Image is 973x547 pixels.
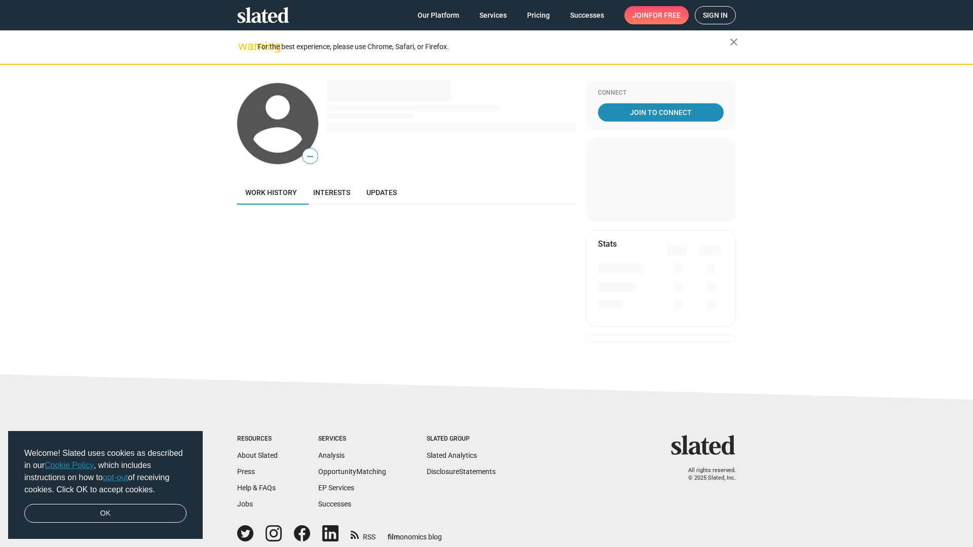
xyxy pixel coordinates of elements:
[24,447,186,496] span: Welcome! Slated uses cookies as described in our , which includes instructions on how to of recei...
[318,484,354,492] a: EP Services
[649,6,681,24] span: for free
[237,451,278,459] a: About Slated
[103,473,128,482] a: opt-out
[695,6,736,24] a: Sign in
[358,180,405,205] a: Updates
[388,524,442,542] a: filmonomics blog
[570,6,604,24] span: Successes
[598,103,724,122] a: Join To Connect
[238,40,250,52] mat-icon: warning
[237,467,255,476] a: Press
[237,484,276,492] a: Help & FAQs
[562,6,612,24] a: Successes
[237,180,305,205] a: Work history
[237,500,253,508] a: Jobs
[632,6,681,24] span: Join
[237,435,278,443] div: Resources
[519,6,558,24] a: Pricing
[600,103,722,122] span: Join To Connect
[418,6,459,24] span: Our Platform
[45,461,94,470] a: Cookie Policy
[598,239,617,249] mat-card-title: Stats
[471,6,515,24] a: Services
[409,6,467,24] a: Our Platform
[318,500,351,508] a: Successes
[318,435,386,443] div: Services
[351,526,376,542] a: RSS
[388,533,400,541] span: film
[318,451,345,459] a: Analysis
[703,7,728,24] span: Sign in
[257,40,730,54] div: For the best experience, please use Chrome, Safari, or Firefox.
[624,6,689,24] a: Joinfor free
[313,188,350,197] span: Interests
[479,6,507,24] span: Services
[598,89,724,97] div: Connect
[427,435,496,443] div: Slated Group
[678,467,736,482] p: All rights reserved. © 2025 Slated, Inc.
[24,504,186,523] a: dismiss cookie message
[303,150,318,163] span: —
[728,36,740,48] mat-icon: close
[366,188,397,197] span: Updates
[305,180,358,205] a: Interests
[427,451,477,459] a: Slated Analytics
[427,467,496,476] a: DisclosureStatements
[318,467,386,476] a: OpportunityMatching
[245,188,297,197] span: Work history
[8,431,203,539] div: cookieconsent
[527,6,550,24] span: Pricing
